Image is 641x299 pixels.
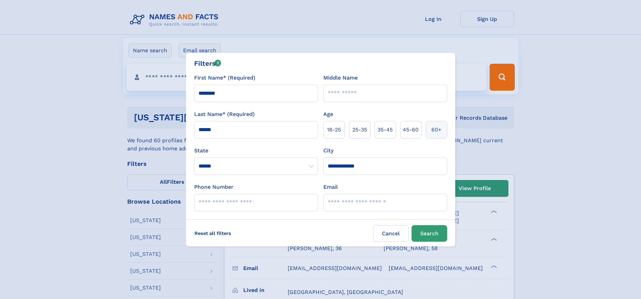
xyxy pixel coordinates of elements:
label: Cancel [373,225,409,242]
span: 60+ [431,126,441,134]
button: Search [412,225,447,242]
label: Last Name* (Required) [194,110,255,118]
label: City [323,147,333,155]
label: First Name* (Required) [194,74,255,82]
span: 18‑25 [327,126,341,134]
span: 45‑60 [403,126,419,134]
div: Filters [194,58,221,68]
span: 35‑45 [378,126,393,134]
label: State [194,147,318,155]
label: Phone Number [194,183,234,191]
label: Reset all filters [190,225,236,241]
label: Middle Name [323,74,358,82]
span: 25‑35 [352,126,367,134]
label: Age [323,110,333,118]
label: Email [323,183,338,191]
